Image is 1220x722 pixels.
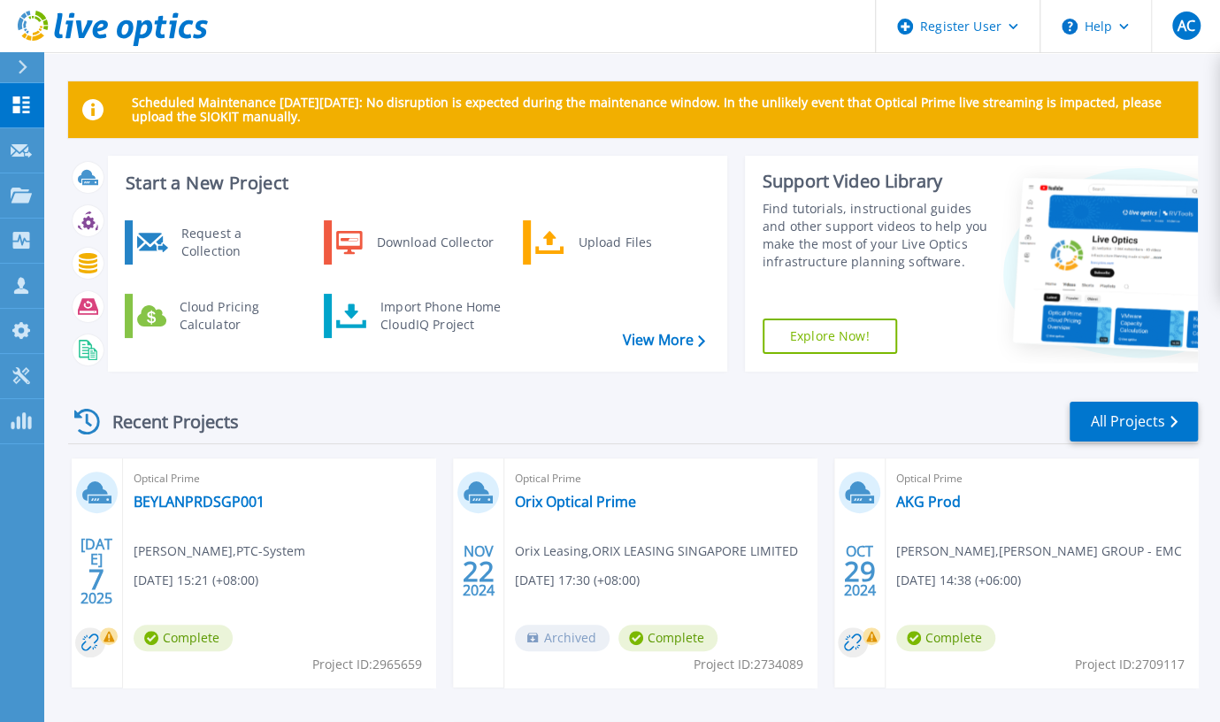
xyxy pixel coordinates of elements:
span: Archived [515,625,610,651]
div: Support Video Library [763,170,988,193]
span: Project ID: 2965659 [312,655,422,674]
p: Scheduled Maintenance [DATE][DATE]: No disruption is expected during the maintenance window. In t... [132,96,1184,124]
span: Complete [896,625,995,651]
div: Find tutorials, instructional guides and other support videos to help you make the most of your L... [763,200,988,271]
a: Request a Collection [125,220,306,265]
span: Optical Prime [896,469,1187,488]
div: NOV 2024 [461,539,495,603]
span: Optical Prime [134,469,425,488]
a: BEYLANPRDSGP001 [134,493,265,511]
div: Import Phone Home CloudIQ Project [372,298,510,334]
span: 22 [462,564,494,579]
span: [DATE] 15:21 (+08:00) [134,571,258,590]
a: View More [623,332,705,349]
div: Upload Files [569,225,700,260]
span: Complete [618,625,717,651]
div: OCT 2024 [842,539,876,603]
span: [DATE] 17:30 (+08:00) [515,571,640,590]
div: Recent Projects [68,400,263,443]
h3: Start a New Project [126,173,704,193]
div: Request a Collection [173,225,302,260]
span: Project ID: 2734089 [694,655,803,674]
a: Upload Files [523,220,704,265]
span: [PERSON_NAME] , PTC-System [134,541,305,561]
a: All Projects [1070,402,1198,442]
div: [DATE] 2025 [80,539,113,603]
span: 29 [843,564,875,579]
a: Orix Optical Prime [515,493,636,511]
span: AC [1177,19,1194,33]
span: Project ID: 2709117 [1075,655,1185,674]
div: Cloud Pricing Calculator [171,298,302,334]
span: Complete [134,625,233,651]
span: [PERSON_NAME] , [PERSON_NAME] GROUP - EMC [896,541,1182,561]
a: Cloud Pricing Calculator [125,294,306,338]
a: AKG Prod [896,493,961,511]
span: Optical Prime [515,469,806,488]
span: [DATE] 14:38 (+06:00) [896,571,1021,590]
span: Orix Leasing , ORIX LEASING SINGAPORE LIMITED [515,541,798,561]
div: Download Collector [368,225,502,260]
a: Explore Now! [763,319,897,354]
a: Download Collector [324,220,505,265]
span: 7 [88,572,104,587]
